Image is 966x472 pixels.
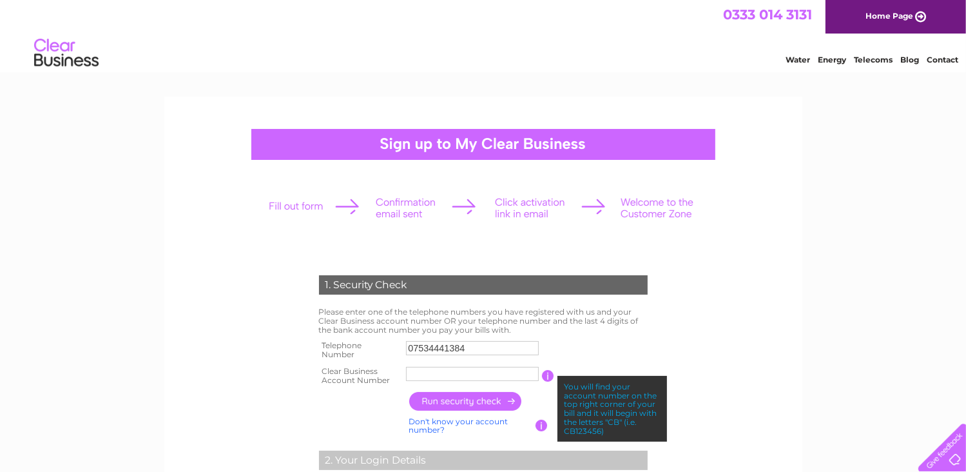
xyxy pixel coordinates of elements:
a: Telecoms [854,55,893,64]
input: Information [542,370,554,382]
a: Energy [818,55,846,64]
td: Please enter one of the telephone numbers you have registered with us and your Clear Business acc... [316,304,651,337]
th: Telephone Number [316,337,403,363]
div: 2. Your Login Details [319,451,648,470]
a: Contact [927,55,958,64]
div: You will find your account number on the top right corner of your bill and it will begin with the... [557,376,667,442]
div: Clear Business is a trading name of Verastar Limited (registered in [GEOGRAPHIC_DATA] No. 3667643... [179,7,788,63]
th: Clear Business Account Number [316,363,403,389]
div: 1. Security Check [319,275,648,295]
input: Information [536,420,548,431]
a: Blog [900,55,919,64]
img: logo.png [34,34,99,73]
a: 0333 014 3131 [723,6,812,23]
a: Water [786,55,810,64]
a: Don't know your account number? [409,417,508,435]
